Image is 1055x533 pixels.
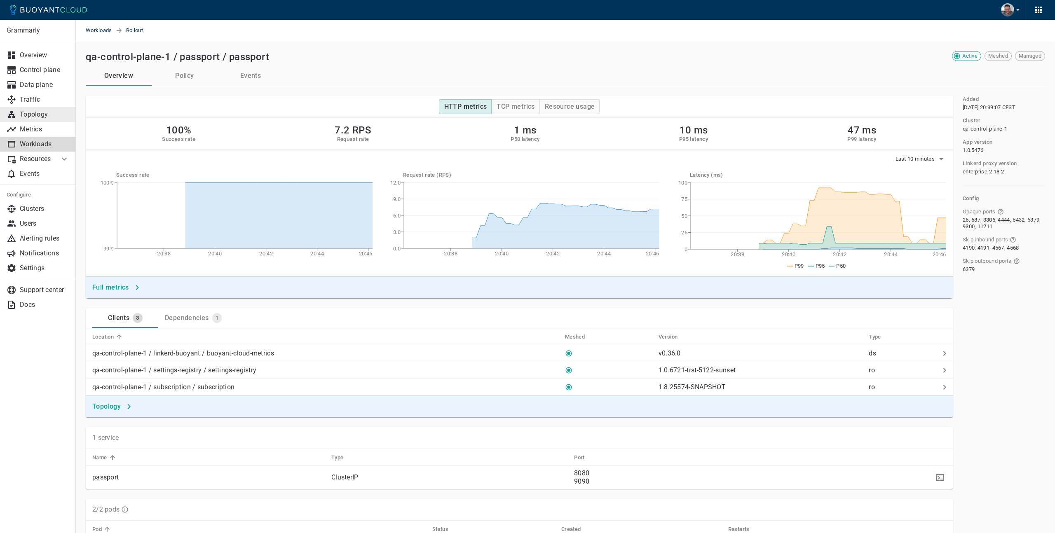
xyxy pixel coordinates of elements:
[92,434,119,442] p: 1 service
[393,245,401,252] tspan: 0.0
[869,334,881,340] h5: Type
[20,51,69,59] p: Overview
[444,103,487,111] h4: HTTP metrics
[218,66,284,86] button: Events
[20,110,69,119] p: Topology
[92,308,158,328] a: Clients3
[836,263,846,269] span: P50
[985,53,1011,59] span: Meshed
[728,526,760,533] span: Restarts
[439,99,492,114] button: HTTP metrics
[20,155,53,163] p: Resources
[659,366,736,374] p: 1.0.6721-trst-5122-sunset
[795,263,804,269] span: P99
[1010,236,1016,243] svg: Ports that bypass the Linkerd proxy for incoming connections
[539,99,600,114] button: Resource usage
[335,124,371,136] h2: 7.2 RPS
[20,96,69,104] p: Traffic
[495,250,509,257] tspan: 20:40
[934,474,946,480] span: kubectl -n passport describe service passport
[89,280,144,295] a: Full metrics
[963,258,1012,264] span: Skip outbound ports
[511,124,539,136] h2: 1 ms
[331,454,354,461] span: Type
[92,454,118,461] span: Name
[561,526,592,533] span: Created
[1013,258,1020,264] svg: Ports that bypass the Linkerd proxy for outgoing connections
[152,66,218,86] a: Policy
[331,454,344,461] h5: Type
[403,172,659,178] h5: Request rate (RPS)
[574,454,585,461] h5: Port
[659,349,681,357] p: v0.36.0
[212,315,222,321] span: 1
[126,20,153,41] span: Rollout
[92,349,274,358] p: qa-control-plane-1 / linkerd-buoyant / buoyant-cloud-metrics
[158,308,228,328] a: Dependencies1
[20,264,69,272] p: Settings
[491,99,539,114] button: TCP metrics
[393,196,401,202] tspan: 9.0
[681,196,687,202] tspan: 75
[574,454,595,461] span: Port
[497,103,535,111] h4: TCP metrics
[728,526,750,533] h5: Restarts
[959,53,981,59] span: Active
[7,26,69,35] p: Grammarly
[20,249,69,257] p: Notifications
[259,250,273,257] tspan: 20:42
[1015,53,1045,59] span: Managed
[432,526,448,533] h5: Status
[20,140,69,148] p: Workloads
[690,172,946,178] h5: Latency (ms)
[963,217,1043,230] span: 25, 587, 3306, 4444, 5432, 6379, 9300, 11211
[963,147,983,154] span: 1.0.5476
[963,104,1015,111] span: Wed, 01 Oct 2025 18:39:07 UTC
[89,399,136,414] button: Topology
[92,402,121,411] h4: Topology
[816,263,825,269] span: P95
[884,251,898,257] tspan: 20:44
[963,266,975,273] span: 6379
[121,506,129,513] svg: Running pods in current release / Expected pods
[561,526,581,533] h5: Created
[659,334,678,340] h5: Version
[731,251,744,257] tspan: 20:38
[685,246,687,252] tspan: 0
[331,473,567,482] p: ClusterIP
[574,469,769,477] p: 8080
[963,195,1045,202] h5: Config
[86,66,152,86] button: Overview
[86,20,115,41] a: Workloads
[310,250,324,257] tspan: 20:44
[133,315,142,321] span: 3
[869,366,936,374] p: ro
[545,103,595,111] h4: Resource usage
[963,160,1017,167] h5: Linkerd proxy version
[574,477,769,486] p: 9090
[963,117,981,124] h5: Cluster
[1001,3,1014,16] img: Alex Zakhariash
[833,251,846,257] tspan: 20:42
[116,172,373,178] h5: Success rate
[933,251,946,257] tspan: 20:46
[659,383,726,391] p: 1.8.25574-SNAPSHOT
[546,250,560,257] tspan: 20:42
[782,251,795,257] tspan: 20:40
[869,349,936,358] p: ds
[869,333,892,341] span: Type
[86,51,269,63] h2: qa-control-plane-1 / passport / passport
[597,250,611,257] tspan: 20:44
[681,229,687,236] tspan: 25
[963,126,1007,132] span: qa-control-plane-1
[963,236,1008,243] span: Skip inbound ports
[847,136,876,143] h5: P99 latency
[679,136,708,143] h5: P95 latency
[20,170,69,178] p: Events
[432,526,459,533] span: Status
[92,454,107,461] h5: Name
[208,250,221,257] tspan: 20:40
[20,234,69,243] p: Alerting rules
